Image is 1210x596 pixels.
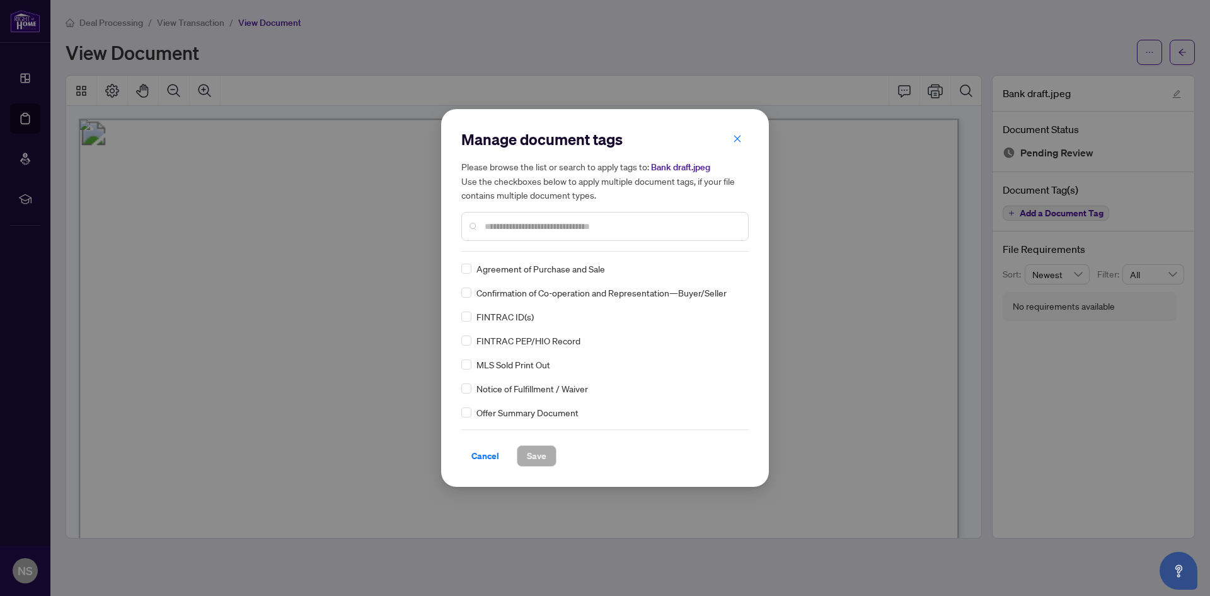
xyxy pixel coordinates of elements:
[651,161,710,173] span: Bank draft.jpeg
[476,334,580,348] span: FINTRAC PEP/HIO Record
[733,134,742,143] span: close
[471,446,499,466] span: Cancel
[1160,552,1197,590] button: Open asap
[517,445,556,467] button: Save
[461,445,509,467] button: Cancel
[461,160,749,202] h5: Please browse the list or search to apply tags to: Use the checkboxes below to apply multiple doc...
[476,382,588,395] span: Notice of Fulfillment / Waiver
[476,262,605,276] span: Agreement of Purchase and Sale
[461,129,749,149] h2: Manage document tags
[476,358,550,371] span: MLS Sold Print Out
[476,286,727,300] span: Confirmation of Co-operation and Representation—Buyer/Seller
[476,406,579,419] span: Offer Summary Document
[476,310,534,324] span: FINTRAC ID(s)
